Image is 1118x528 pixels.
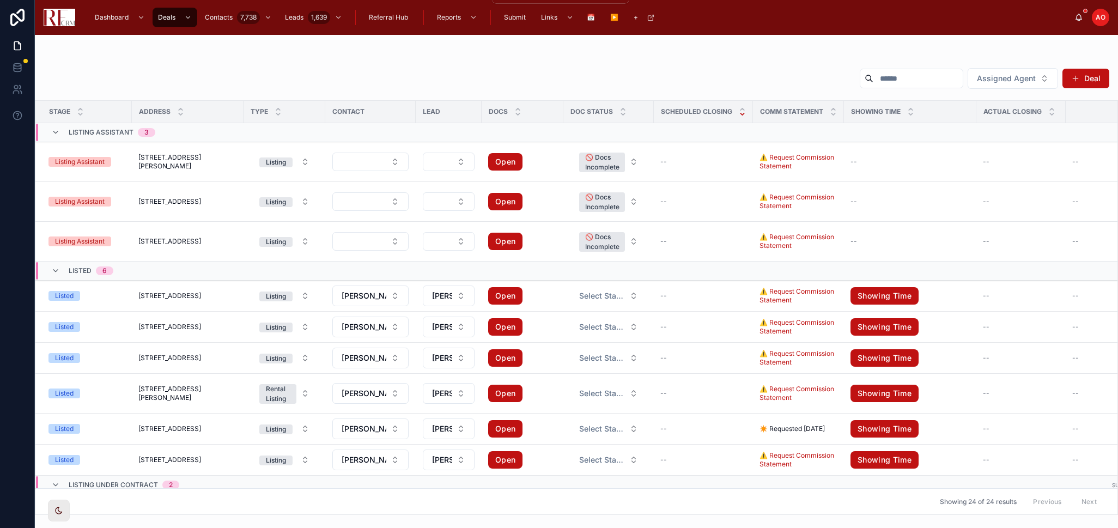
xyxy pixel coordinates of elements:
a: -- [983,456,1059,464]
a: Select Button [332,449,409,471]
a: Showing Time [850,451,970,469]
span: [STREET_ADDRESS] [138,323,201,331]
a: [STREET_ADDRESS] [138,456,237,464]
button: Select Button [251,152,318,172]
button: Select Button [570,147,647,177]
span: -- [660,292,667,300]
a: ✴️ Requested [DATE] [759,424,837,433]
span: AO [1096,13,1105,22]
span: -- [850,157,857,166]
span: [PERSON_NAME] [342,290,386,301]
button: Select Button [570,317,647,337]
span: -- [660,323,667,331]
span: [STREET_ADDRESS] [138,354,201,362]
span: -- [1072,323,1079,331]
span: -- [1072,389,1079,398]
span: Address [139,107,171,116]
a: Open [488,318,557,336]
a: [STREET_ADDRESS] [138,237,237,246]
span: -- [1072,237,1079,246]
button: Select Button [332,192,409,211]
a: Select Button [422,418,475,440]
a: Reports [432,8,483,27]
a: ⚠️ Request Commission Statement [759,385,837,402]
a: Showing Time [850,451,919,469]
span: -- [983,157,989,166]
a: Deals [153,8,197,27]
a: Open [488,349,557,367]
span: Lead [423,107,440,116]
a: [STREET_ADDRESS][PERSON_NAME] [138,153,237,171]
a: Select Button [250,450,319,470]
a: Select Button [422,347,475,369]
button: Select Button [423,348,475,368]
a: Open [488,233,557,250]
span: -- [660,424,667,433]
a: ⚠️ Request Commission Statement [759,193,836,210]
a: Select Button [422,192,475,211]
a: -- [850,197,970,206]
a: ⚠️ Request Commission Statement [759,153,837,171]
span: -- [660,197,667,206]
span: -- [1072,354,1079,362]
button: Select Button [251,317,318,337]
a: Submit [499,8,533,27]
a: Showing Time [850,318,970,336]
div: Listed [55,353,74,363]
div: 2 [169,481,173,489]
a: Showing Time [850,420,919,438]
a: Select Button [570,317,647,337]
button: Select Button [251,450,318,470]
a: Open [488,287,522,305]
div: 🚫 Docs Incomplete [585,232,619,252]
div: Listing Assistant [55,157,105,167]
span: Select Status [579,321,625,332]
span: [STREET_ADDRESS] [138,197,201,206]
span: -- [983,323,989,331]
a: Contacts7,738 [199,8,277,27]
span: [STREET_ADDRESS][PERSON_NAME] [138,385,237,402]
a: ⚠️ Request Commission Statement [759,451,837,469]
a: Dashboard [89,8,150,27]
span: Assigned Agent [977,73,1036,84]
a: -- [983,323,1059,331]
a: Select Button [250,418,319,439]
a: Select Button [570,147,647,177]
a: -- [850,237,970,246]
a: -- [660,323,746,331]
a: Open [488,153,522,171]
span: Listing Under Contract [69,481,158,489]
button: Select Button [332,153,409,171]
a: Open [488,153,557,171]
button: Select Button [423,192,475,211]
a: Open [488,233,522,250]
span: Leads [285,13,303,22]
span: ▶️ [610,13,618,22]
a: ⚠️ Request Commission Statement [759,318,836,335]
span: Type [251,107,268,116]
button: Select Button [570,419,647,439]
span: [PERSON_NAME] and [PERSON_NAME] [PERSON_NAME] [342,454,386,465]
a: -- [850,157,970,166]
span: -- [1072,157,1079,166]
a: Open [488,385,557,402]
a: ⚠️ Request Commission Statement [759,385,836,402]
button: Select Button [570,450,647,470]
a: Select Button [422,285,475,307]
span: [PERSON_NAME] and [PERSON_NAME] [342,423,386,434]
div: Listed [55,291,74,301]
div: Listed [55,424,74,434]
span: Links [541,13,557,22]
span: -- [1072,197,1079,206]
a: Open [488,318,522,336]
div: 🚫 Docs Incomplete [585,153,619,172]
a: Select Button [250,348,319,368]
button: Select Button [570,227,647,256]
a: + [628,8,660,27]
a: Listing Assistant [48,157,125,167]
button: Deal [1062,69,1109,88]
button: Select Button [251,419,318,439]
span: -- [1072,424,1079,433]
